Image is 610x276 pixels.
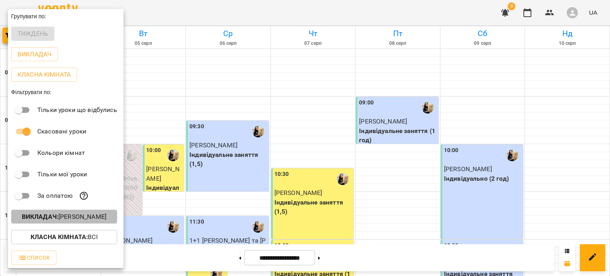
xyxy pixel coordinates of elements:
[37,148,85,158] p: Кольори кімнат
[11,210,117,224] button: Викладач:[PERSON_NAME]
[11,251,56,265] button: Список
[11,68,77,82] button: Класна кімната
[8,85,124,99] div: Фільтрувати по:
[8,9,124,23] div: Групувати по:
[17,70,71,79] p: Класна кімната
[31,233,88,241] b: Класна кімната :
[31,232,98,242] p: Всі
[37,127,86,136] p: Скасовані уроки
[37,170,87,179] p: Тільки мої уроки
[37,191,73,201] p: За оплатою
[17,253,50,262] span: Список
[22,212,106,222] p: [PERSON_NAME]
[17,50,52,59] p: Викладач
[11,47,58,62] button: Викладач
[22,213,58,220] b: Викладач :
[37,105,117,115] p: Тільки уроки що відбулись
[11,230,117,244] button: Класна кімната:Всі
